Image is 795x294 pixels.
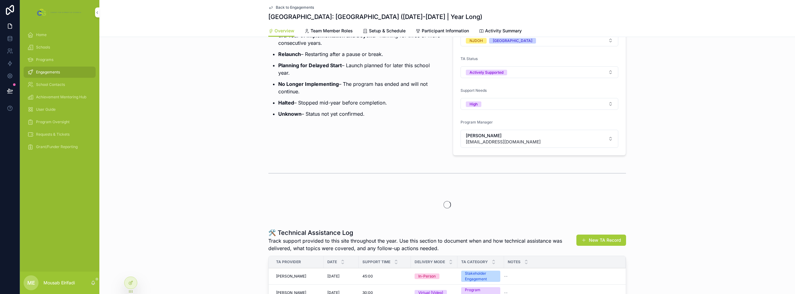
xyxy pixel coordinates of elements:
[276,274,320,279] a: [PERSON_NAME]
[327,274,339,279] span: [DATE]
[278,51,301,57] strong: Relaunch
[276,274,306,279] span: [PERSON_NAME]
[24,67,96,78] a: Engagements
[36,32,47,37] span: Home
[278,62,442,77] p: – Launch planned for later this school year.
[465,271,497,282] div: Stakeholder Engagement
[461,98,618,110] button: Select Button
[24,91,96,103] a: Achievement Mentoring Hub
[24,129,96,140] a: Requests & Tickets
[479,25,522,38] a: Activity Summary
[268,12,482,21] h1: [GEOGRAPHIC_DATA]: [GEOGRAPHIC_DATA] ([DATE]-[DATE] | Year Long)
[36,45,50,50] span: Schools
[24,141,96,152] a: Grant/Funder Reporting
[576,235,626,246] button: New TA Record
[278,100,294,106] strong: Halted
[493,38,532,44] div: [GEOGRAPHIC_DATA]
[461,130,618,148] button: Select Button
[489,37,536,44] button: Unselect NEWARK_PUBLIC_SCHOOLS
[276,259,301,264] span: TA Provider
[362,274,407,279] a: 45:00
[278,111,302,117] strong: Unknown
[362,259,390,264] span: Support Time
[278,32,442,47] p: – Running for three or more consecutive years.
[24,116,96,128] a: Program Oversight
[311,28,353,34] span: Team Member Roles
[415,259,445,264] span: Delivery Mode
[24,79,96,90] a: School Contacts
[268,25,294,37] a: Overview
[461,271,500,282] a: Stakeholder Engagement
[461,35,618,46] button: Select Button
[461,88,487,93] span: Support Needs
[369,28,406,34] span: Setup & Schedule
[24,104,96,115] a: User Guide
[278,62,342,68] strong: Planning for Delayed Start
[470,70,503,75] div: Actively Supported
[461,56,478,61] span: TA Status
[278,110,442,118] p: – Status not yet confirmed.
[466,139,541,145] span: [EMAIL_ADDRESS][DOMAIN_NAME]
[36,95,86,100] span: Achievement Mentoring Hub
[461,66,618,78] button: Select Button
[278,99,442,106] p: – Stopped mid-year before completion.
[268,228,579,237] h1: 🛠️ Technical Assistance Log
[43,280,75,286] p: Mousab Elrifadi
[24,54,96,65] a: Programs
[36,57,53,62] span: Programs
[275,28,294,34] span: Overview
[36,107,56,112] span: User Guide
[485,28,522,34] span: Activity Summary
[20,25,99,161] div: scrollable content
[466,37,487,44] button: Unselect NJDOH
[36,119,70,124] span: Program Oversight
[278,50,442,58] p: – Restarting after a pause or break.
[36,82,65,87] span: School Contacts
[470,101,478,107] div: High
[461,259,488,264] span: TA Category
[504,274,618,279] a: --
[466,133,541,139] span: [PERSON_NAME]
[36,132,70,137] span: Requests & Tickets
[508,259,520,264] span: Notes
[422,28,469,34] span: Participant Information
[268,5,314,10] a: Back to Engagements
[276,5,314,10] span: Back to Engagements
[36,144,78,149] span: Grant/Funder Reporting
[416,25,469,38] a: Participant Information
[327,259,337,264] span: Date
[304,25,353,38] a: Team Member Roles
[24,29,96,40] a: Home
[36,7,83,17] img: App logo
[27,279,35,287] span: ME
[504,274,508,279] span: --
[418,273,436,279] div: In-Person
[461,120,493,124] span: Program Manager
[470,38,483,44] div: NJDOH
[327,274,355,279] a: [DATE]
[363,25,406,38] a: Setup & Schedule
[362,274,373,279] span: 45:00
[36,70,60,75] span: Engagements
[278,80,442,95] p: – The program has ended and will not continue.
[278,81,339,87] strong: No Longer Implementing
[415,273,454,279] a: In-Person
[24,42,96,53] a: Schools
[268,237,579,252] span: Track support provided to this site throughout the year. Use this section to document when and ho...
